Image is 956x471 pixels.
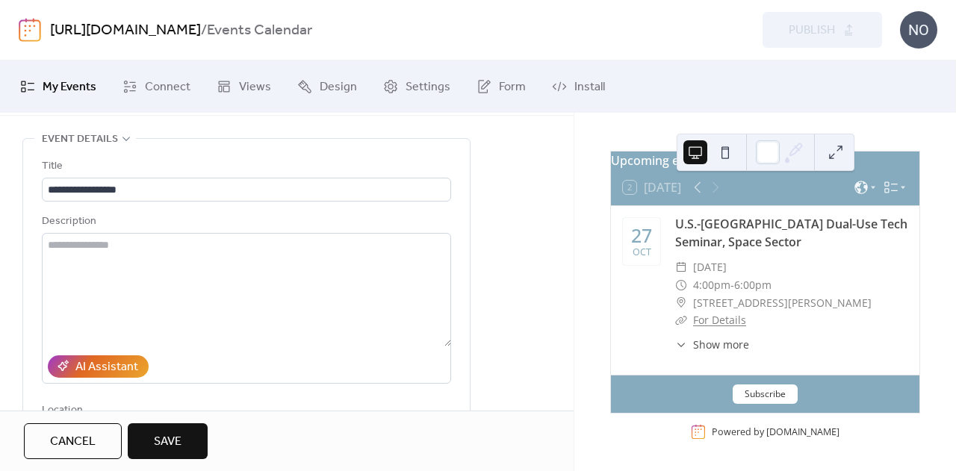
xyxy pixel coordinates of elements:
[207,16,312,45] b: Events Calendar
[320,78,357,96] span: Design
[693,258,727,276] span: [DATE]
[24,423,122,459] button: Cancel
[372,66,462,107] a: Settings
[675,276,687,294] div: ​
[611,152,919,169] div: Upcoming events
[205,66,282,107] a: Views
[50,16,201,45] a: [URL][DOMAIN_NAME]
[712,425,839,438] div: Powered by
[675,311,687,329] div: ​
[154,433,181,451] span: Save
[693,276,730,294] span: 4:00pm
[693,313,746,327] a: For Details
[574,78,605,96] span: Install
[631,226,652,245] div: 27
[201,16,207,45] b: /
[633,248,651,258] div: Oct
[406,78,450,96] span: Settings
[693,294,872,312] span: [STREET_ADDRESS][PERSON_NAME]
[43,78,96,96] span: My Events
[675,258,687,276] div: ​
[145,78,190,96] span: Connect
[675,294,687,312] div: ​
[733,384,798,404] button: Subscribe
[499,78,526,96] span: Form
[111,66,202,107] a: Connect
[541,66,616,107] a: Install
[693,337,749,352] span: Show more
[675,337,749,352] button: ​Show more
[286,66,368,107] a: Design
[9,66,108,107] a: My Events
[19,18,41,42] img: logo
[42,131,118,149] span: Event details
[766,425,839,438] a: [DOMAIN_NAME]
[75,358,138,376] div: AI Assistant
[465,66,537,107] a: Form
[239,78,271,96] span: Views
[128,423,208,459] button: Save
[675,337,687,352] div: ​
[42,157,448,175] div: Title
[50,433,96,451] span: Cancel
[42,213,448,231] div: Description
[730,276,734,294] span: -
[675,216,907,250] a: U.S.-[GEOGRAPHIC_DATA] Dual-Use Tech Seminar, Space Sector
[42,402,448,419] div: Location
[48,355,149,378] button: AI Assistant
[734,276,772,294] span: 6:00pm
[900,11,937,49] div: NO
